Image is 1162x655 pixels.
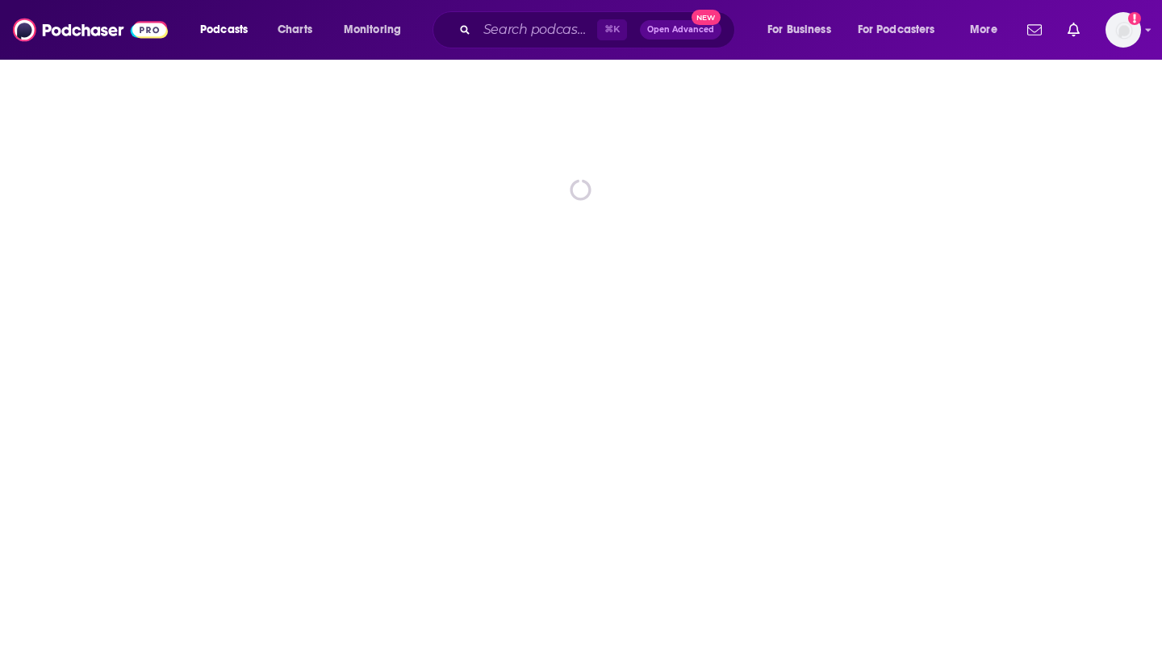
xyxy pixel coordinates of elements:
[692,10,721,25] span: New
[13,15,168,45] img: Podchaser - Follow, Share and Rate Podcasts
[640,20,721,40] button: Open AdvancedNew
[448,11,750,48] div: Search podcasts, credits, & more...
[278,19,312,41] span: Charts
[1128,12,1141,25] svg: Add a profile image
[1106,12,1141,48] img: User Profile
[477,17,597,43] input: Search podcasts, credits, & more...
[597,19,627,40] span: ⌘ K
[332,17,422,43] button: open menu
[189,17,269,43] button: open menu
[267,17,322,43] a: Charts
[200,19,248,41] span: Podcasts
[858,19,935,41] span: For Podcasters
[767,19,831,41] span: For Business
[647,26,714,34] span: Open Advanced
[970,19,997,41] span: More
[847,17,959,43] button: open menu
[1106,12,1141,48] button: Show profile menu
[344,19,401,41] span: Monitoring
[1106,12,1141,48] span: Logged in as hopeksander1
[756,17,851,43] button: open menu
[1061,16,1086,44] a: Show notifications dropdown
[959,17,1018,43] button: open menu
[1021,16,1048,44] a: Show notifications dropdown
